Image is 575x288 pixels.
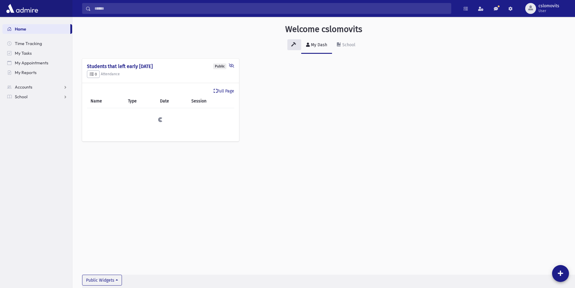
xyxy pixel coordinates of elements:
[2,58,72,68] a: My Appointments
[124,94,156,108] th: Type
[188,94,234,108] th: Session
[310,42,327,47] div: My Dash
[87,70,234,78] h5: Attendance
[15,84,32,90] span: Accounts
[2,24,70,34] a: Home
[156,94,188,108] th: Date
[2,48,72,58] a: My Tasks
[15,41,42,46] span: Time Tracking
[538,4,559,8] span: cslomovits
[91,3,451,14] input: Search
[15,94,27,99] span: School
[87,63,234,69] h4: Students that left early [DATE]
[87,70,100,78] button: 0
[214,88,234,94] a: Full Page
[87,94,124,108] th: Name
[5,2,40,15] img: AdmirePro
[15,70,37,75] span: My Reports
[213,63,226,69] div: Public
[538,8,559,13] span: User
[2,82,72,92] a: Accounts
[2,39,72,48] a: Time Tracking
[15,60,48,66] span: My Appointments
[15,26,26,32] span: Home
[341,42,355,47] div: School
[90,72,97,76] span: 0
[82,275,122,286] button: Public Widgets
[285,24,362,34] h3: Welcome cslomovits
[2,92,72,102] a: School
[301,37,332,54] a: My Dash
[15,50,32,56] span: My Tasks
[332,37,360,54] a: School
[2,68,72,77] a: My Reports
